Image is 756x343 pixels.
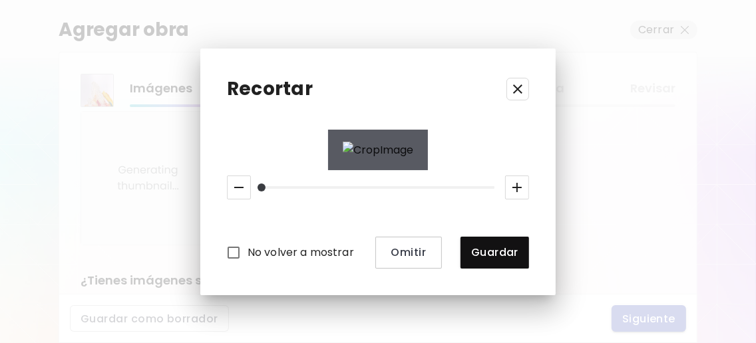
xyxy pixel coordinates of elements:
[471,245,518,259] span: Guardar
[227,75,313,103] p: Recortar
[375,237,442,269] button: Omitir
[248,245,354,261] span: No volver a mostrar
[343,142,413,158] img: CropImage
[386,245,431,259] span: Omitir
[461,237,529,269] button: Guardar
